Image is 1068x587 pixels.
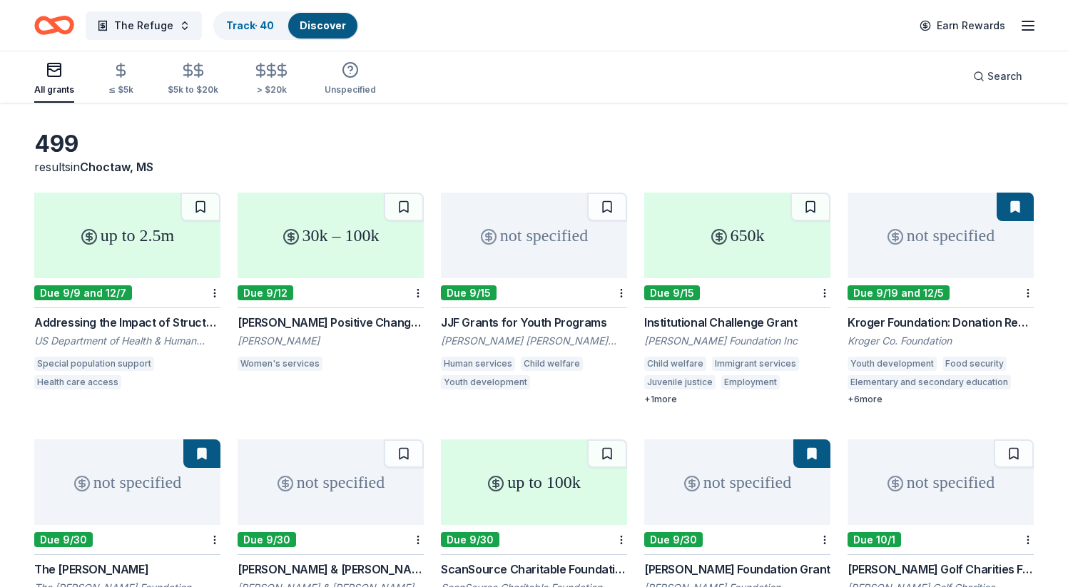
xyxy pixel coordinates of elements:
[644,314,830,331] div: Institutional Challenge Grant
[325,56,376,103] button: Unspecified
[253,56,290,103] button: > $20k
[108,84,133,96] div: ≤ $5k
[441,314,627,331] div: JJF Grants for Youth Programs
[34,532,93,547] div: Due 9/30
[238,193,424,278] div: 30k – 100k
[238,334,424,348] div: [PERSON_NAME]
[238,532,296,547] div: Due 9/30
[911,13,1014,39] a: Earn Rewards
[441,285,497,300] div: Due 9/15
[848,394,1034,405] div: + 6 more
[34,334,220,348] div: US Department of Health & Human Services: National Institutes of Health (NIH)
[441,375,530,389] div: Youth development
[114,17,173,34] span: The Refuge
[34,56,74,103] button: All grants
[644,193,830,278] div: 650k
[441,357,515,371] div: Human services
[848,285,950,300] div: Due 9/19 and 12/5
[238,439,424,525] div: not specified
[644,561,830,578] div: [PERSON_NAME] Foundation Grant
[521,357,583,371] div: Child welfare
[325,84,376,96] div: Unspecified
[441,193,627,394] a: not specifiedDue 9/15JJF Grants for Youth Programs[PERSON_NAME] [PERSON_NAME] FoundationHuman ser...
[34,314,220,331] div: Addressing the Impact of Structural Racism and Discrimination on Minority Health and Health Dispa...
[34,285,132,300] div: Due 9/9 and 12/7
[300,19,346,31] a: Discover
[848,439,1034,525] div: not specified
[644,375,716,389] div: Juvenile justice
[213,11,359,40] button: Track· 40Discover
[441,439,627,525] div: up to 100k
[848,314,1034,331] div: Kroger Foundation: Donation Request
[226,19,274,31] a: Track· 40
[441,561,627,578] div: ScanSource Charitable Foundation Grant
[721,375,780,389] div: Employment
[253,84,290,96] div: > $20k
[238,561,424,578] div: [PERSON_NAME] & [PERSON_NAME] Charitable Foundation Grant
[644,357,706,371] div: Child welfare
[108,56,133,103] button: ≤ $5k
[34,357,154,371] div: Special population support
[34,84,74,96] div: All grants
[86,11,202,40] button: The Refuge
[712,357,799,371] div: Immigrant services
[34,193,220,394] a: up to 2.5mDue 9/9 and 12/7Addressing the Impact of Structural Racism and Discrimination on Minori...
[34,561,220,578] div: The [PERSON_NAME]
[441,193,627,278] div: not specified
[441,334,627,348] div: [PERSON_NAME] [PERSON_NAME] Foundation
[238,285,293,300] div: Due 9/12
[848,193,1034,278] div: not specified
[34,193,220,278] div: up to 2.5m
[644,193,830,405] a: 650kDue 9/15Institutional Challenge Grant[PERSON_NAME] Foundation IncChild welfareImmigrant servi...
[80,160,153,174] span: Choctaw, MS
[71,160,153,174] span: in
[848,193,1034,405] a: not specifiedDue 9/19 and 12/5Kroger Foundation: Donation RequestKroger Co. FoundationYouth devel...
[962,62,1034,91] button: Search
[644,334,830,348] div: [PERSON_NAME] Foundation Inc
[848,375,1011,389] div: Elementary and secondary education
[942,357,1007,371] div: Food security
[238,314,424,331] div: [PERSON_NAME] Positive Change Project
[168,84,218,96] div: $5k to $20k
[238,357,322,371] div: Women's services
[987,68,1022,85] span: Search
[644,394,830,405] div: + 1 more
[848,334,1034,348] div: Kroger Co. Foundation
[644,285,700,300] div: Due 9/15
[441,532,499,547] div: Due 9/30
[848,357,937,371] div: Youth development
[34,130,220,158] div: 499
[238,193,424,375] a: 30k – 100kDue 9/12[PERSON_NAME] Positive Change Project[PERSON_NAME]Women's services
[644,439,830,525] div: not specified
[34,158,220,175] div: results
[34,9,74,42] a: Home
[848,532,901,547] div: Due 10/1
[34,375,121,389] div: Health care access
[168,56,218,103] button: $5k to $20k
[34,439,220,525] div: not specified
[848,561,1034,578] div: [PERSON_NAME] Golf Charities Foundation Program Grants
[644,532,703,547] div: Due 9/30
